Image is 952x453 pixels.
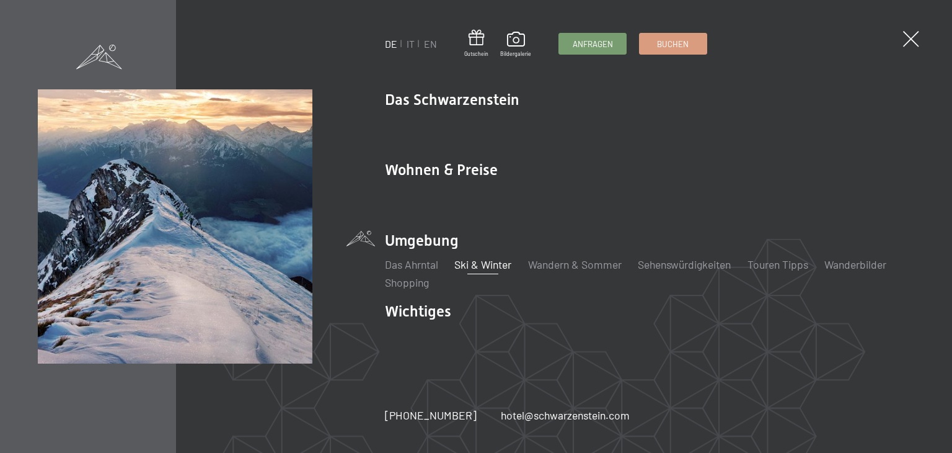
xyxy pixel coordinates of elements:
[385,408,477,422] span: [PHONE_NUMBER]
[385,258,438,271] a: Das Ahrntal
[573,38,613,50] span: Anfragen
[464,50,488,58] span: Gutschein
[500,50,531,58] span: Bildergalerie
[454,258,511,271] a: Ski & Winter
[385,38,397,50] a: DE
[528,258,622,271] a: Wandern & Sommer
[640,34,707,54] a: Buchen
[385,408,477,423] a: [PHONE_NUMBER]
[407,38,415,50] a: IT
[824,258,886,271] a: Wanderbilder
[501,408,630,423] a: hotel@schwarzenstein.com
[559,34,626,54] a: Anfragen
[657,38,689,50] span: Buchen
[747,258,808,271] a: Touren Tipps
[500,32,531,58] a: Bildergalerie
[464,30,488,58] a: Gutschein
[424,38,437,50] a: EN
[385,276,429,289] a: Shopping
[638,258,731,271] a: Sehenswürdigkeiten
